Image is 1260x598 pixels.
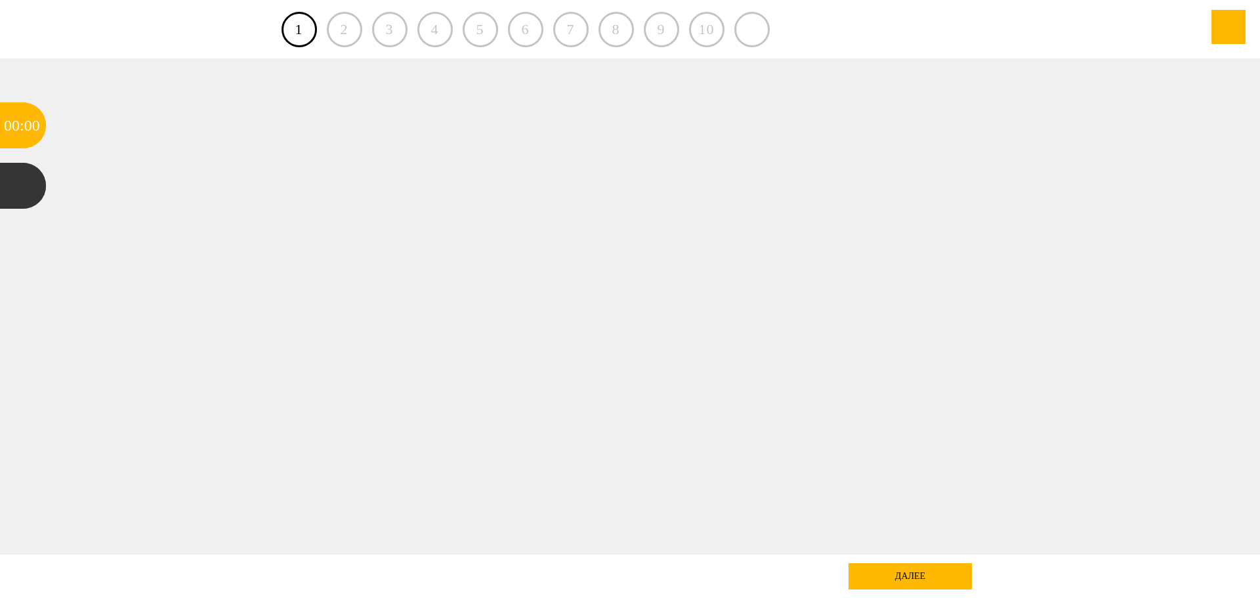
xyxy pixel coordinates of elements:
div: 8 [598,12,634,47]
div: 00 [4,102,20,148]
div: 6 [508,12,543,47]
div: 10 [689,12,724,47]
div: 5 [463,12,498,47]
div: 3 [372,12,408,47]
a: 1 [282,12,317,47]
div: 9 [644,12,679,47]
div: 7 [553,12,589,47]
div: : [20,102,24,148]
div: 00 [24,102,40,148]
div: 2 [327,12,362,47]
div: далее [849,563,972,589]
div: 4 [417,12,453,47]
